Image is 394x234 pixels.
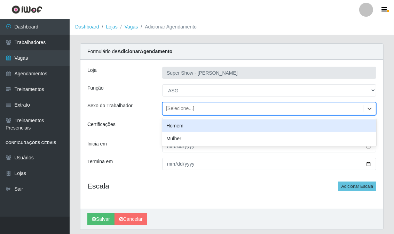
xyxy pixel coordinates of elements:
div: Formulário de [80,44,383,60]
label: Termina em [87,158,113,165]
strong: Adicionar Agendamento [117,49,172,54]
div: Homem [162,119,376,132]
button: Salvar [87,213,115,225]
label: Função [87,84,104,92]
a: Cancelar [115,213,147,225]
label: Inicia em [87,140,107,148]
div: Mulher [162,132,376,145]
a: Lojas [106,24,117,30]
div: [Selecione...] [166,105,194,112]
li: Adicionar Agendamento [138,23,197,31]
input: 00/00/0000 [162,158,376,170]
img: CoreUI Logo [11,5,42,14]
a: Vagas [125,24,138,30]
label: Certificações [87,121,116,128]
label: Sexo do Trabalhador [87,102,133,109]
nav: breadcrumb [70,19,394,35]
button: Adicionar Escala [338,182,376,191]
label: Loja [87,67,96,74]
h4: Escala [87,182,376,190]
a: Dashboard [75,24,99,30]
